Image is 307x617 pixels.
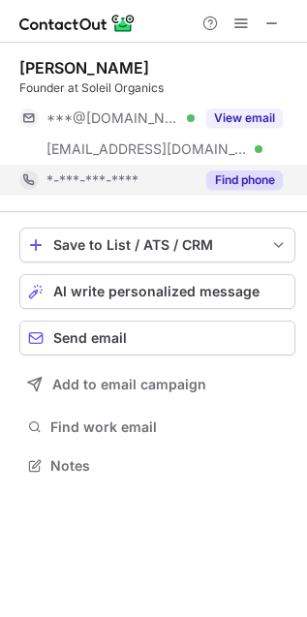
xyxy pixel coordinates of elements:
span: Add to email campaign [52,377,206,392]
span: Send email [53,330,127,346]
button: Notes [19,452,295,479]
span: [EMAIL_ADDRESS][DOMAIN_NAME] [46,140,248,158]
button: save-profile-one-click [19,228,295,262]
button: Reveal Button [206,108,283,128]
span: AI write personalized message [53,284,260,299]
span: ***@[DOMAIN_NAME] [46,109,180,127]
div: Save to List / ATS / CRM [53,237,261,253]
button: Find work email [19,414,295,441]
button: Add to email campaign [19,367,295,402]
div: Founder at Soleil Organics [19,79,295,97]
button: Send email [19,321,295,355]
button: Reveal Button [206,170,283,190]
span: Find work email [50,418,288,436]
div: [PERSON_NAME] [19,58,149,77]
img: ContactOut v5.3.10 [19,12,136,35]
button: AI write personalized message [19,274,295,309]
span: Notes [50,457,288,475]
